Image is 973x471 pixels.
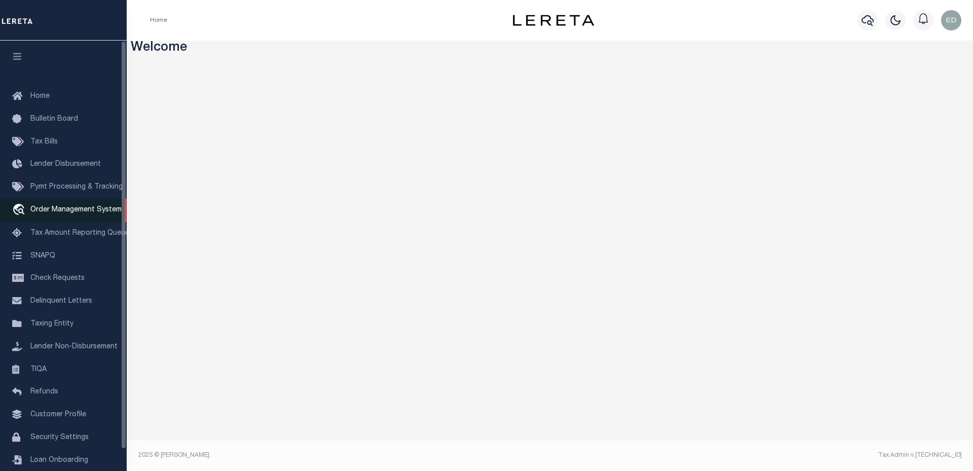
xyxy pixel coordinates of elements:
[30,252,55,259] span: SNAPQ
[30,206,122,213] span: Order Management System
[30,366,47,373] span: TIQA
[30,411,86,418] span: Customer Profile
[30,320,73,328] span: Taxing Entity
[557,451,962,460] div: Tax Admin v.[TECHNICAL_ID]
[30,388,58,395] span: Refunds
[131,451,550,460] div: 2025 © [PERSON_NAME].
[150,16,167,25] li: Home
[30,275,85,282] span: Check Requests
[12,204,28,217] i: travel_explore
[30,93,50,100] span: Home
[30,230,129,237] span: Tax Amount Reporting Queue
[513,15,594,26] img: logo-dark.svg
[30,116,78,123] span: Bulletin Board
[30,343,118,350] span: Lender Non-Disbursement
[30,138,58,146] span: Tax Bills
[30,457,88,464] span: Loan Onboarding
[30,184,123,191] span: Pymt Processing & Tracking
[941,10,961,30] img: svg+xml;base64,PHN2ZyB4bWxucz0iaHR0cDovL3d3dy53My5vcmcvMjAwMC9zdmciIHBvaW50ZXItZXZlbnRzPSJub25lIi...
[131,41,969,56] h3: Welcome
[30,161,101,168] span: Lender Disbursement
[30,298,92,305] span: Delinquent Letters
[30,434,89,441] span: Security Settings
